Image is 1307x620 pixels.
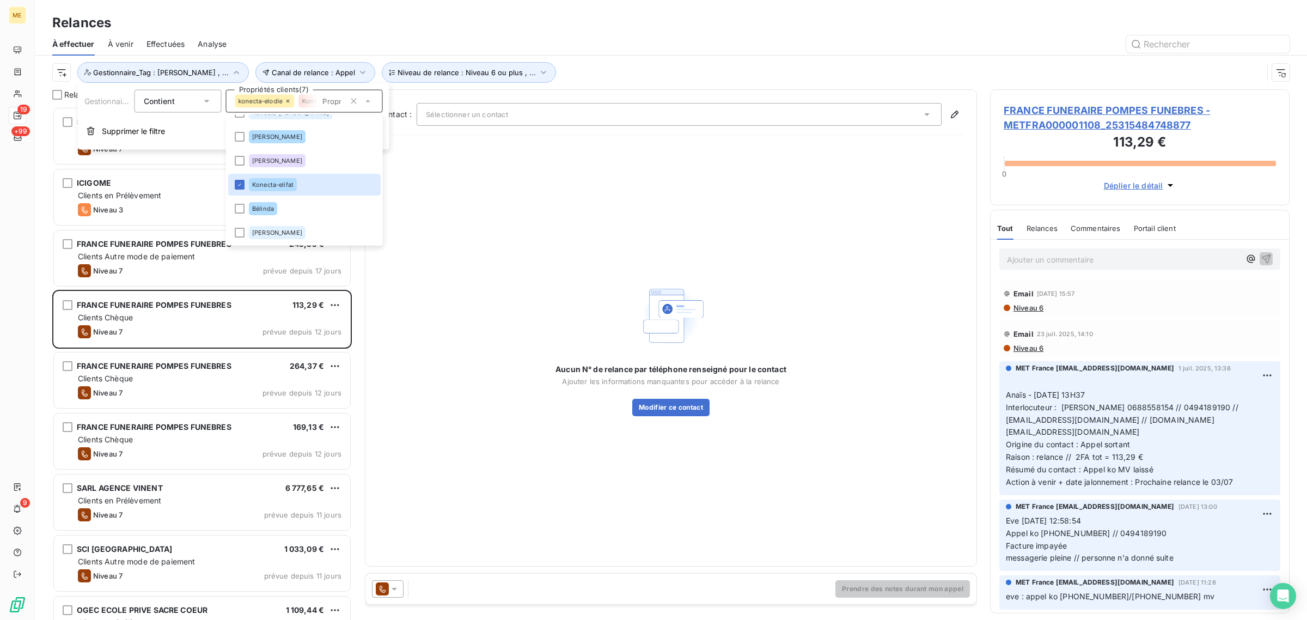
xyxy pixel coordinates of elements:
[1012,303,1043,312] span: Niveau 6
[252,230,302,236] span: [PERSON_NAME]
[426,110,508,119] span: Sélectionner un contact
[272,68,355,77] span: Canal de relance : Appel
[398,68,536,77] span: Niveau de relance : Niveau 6 ou plus , ...
[1006,465,1153,474] span: Résumé du contact : Appel ko MV laissé
[108,39,133,50] span: À venir
[378,109,417,120] label: Contact :
[84,96,146,106] span: Gestionnaire_Tag
[1006,440,1130,449] span: Origine du contact : Appel sortant
[1006,592,1214,601] span: eve : appel ko [PHONE_NUMBER]/[PHONE_NUMBER] mv
[1004,103,1276,132] span: FRANCE FUNERAIRE POMPES FUNEBRES - METFRA000001108_25315484748877
[252,158,302,165] span: [PERSON_NAME]
[292,300,324,309] span: 113,29 €
[318,96,345,106] input: Propriétés clients
[1013,289,1034,298] span: Email
[1037,331,1093,337] span: 23 juil. 2025, 14:10
[146,39,185,50] span: Effectuées
[77,239,231,248] span: FRANCE FUNERAIRE POMPES FUNEBRES
[262,327,341,336] span: prévue depuis 12 jours
[262,388,341,397] span: prévue depuis 12 jours
[1037,290,1075,297] span: [DATE] 15:57
[52,107,352,620] div: grid
[17,105,30,114] span: 19
[77,483,163,493] span: SARL AGENCE VINENT
[77,117,155,126] span: SDC LE STELLA MAR
[52,39,95,50] span: À effectuer
[77,422,231,431] span: FRANCE FUNERAIRE POMPES FUNEBRES
[77,544,172,554] span: SCI [GEOGRAPHIC_DATA]
[239,98,283,105] span: konecta-elodie
[144,96,175,105] span: Contient
[78,374,133,383] span: Clients Chèque
[1006,477,1233,487] span: Action à venir + date jalonnement : Prochaine relance le 03/07
[93,510,123,519] span: Niveau 7
[1027,224,1058,233] span: Relances
[1002,169,1006,178] span: 0
[78,496,161,505] span: Clients en Prélèvement
[78,252,196,261] span: Clients Autre mode de paiement
[93,205,123,214] span: Niveau 3
[11,126,30,136] span: +99
[1016,578,1174,587] span: MET France [EMAIL_ADDRESS][DOMAIN_NAME]
[78,191,161,200] span: Clients en Prélèvement
[1012,344,1043,352] span: Niveau 6
[198,39,227,50] span: Analyse
[252,206,274,212] span: Bélinda
[293,422,324,431] span: 169,13 €
[1104,180,1163,191] span: Déplier le détail
[262,449,341,458] span: prévue depuis 12 jours
[9,596,26,613] img: Logo LeanPay
[93,327,123,336] span: Niveau 7
[78,557,196,566] span: Clients Autre mode de paiement
[77,62,249,83] button: Gestionnaire_Tag : [PERSON_NAME] , ...
[636,281,706,351] img: Empty state
[284,544,325,554] span: 1 033,09 €
[1006,452,1143,461] span: Raison : relance // 2FA tot = 113,29 €
[1101,179,1180,192] button: Déplier le détail
[93,388,123,397] span: Niveau 7
[93,68,229,77] span: Gestionnaire_Tag : [PERSON_NAME] , ...
[1013,330,1034,338] span: Email
[77,178,111,187] span: ICIGOME
[252,182,294,189] span: Konecta-elifat
[263,266,341,275] span: prévue depuis 17 jours
[1006,403,1241,437] span: Interlocuteur : [PERSON_NAME] 0688558154 // 0494189190 // [EMAIL_ADDRESS][DOMAIN_NAME] // [DOMAIN...
[1016,363,1174,373] span: MET France [EMAIL_ADDRESS][DOMAIN_NAME]
[1178,503,1217,510] span: [DATE] 13:00
[77,605,207,615] span: OGEC ECOLE PRIVE SACRE COEUR
[77,300,231,309] span: FRANCE FUNERAIRE POMPES FUNEBRES
[1006,516,1081,525] span: Eve [DATE] 12:58:54
[1071,224,1121,233] span: Commentaires
[93,572,123,580] span: Niveau 7
[9,7,26,24] div: ME
[93,266,123,275] span: Niveau 7
[1006,528,1167,538] span: Appel ko [PHONE_NUMBER] // 0494189190
[78,119,389,143] button: Supprimer le filtre
[286,605,325,615] span: 1 109,44 €
[1016,502,1174,512] span: MET France [EMAIL_ADDRESS][DOMAIN_NAME]
[632,399,710,416] button: Modifier ce contact
[1006,390,1085,399] span: Anaïs - [DATE] 13H37
[1126,35,1290,53] input: Rechercher
[290,361,324,370] span: 264,37 €
[1178,579,1216,586] span: [DATE] 11:28
[1134,224,1176,233] span: Portail client
[1006,553,1174,562] span: messagerie pleine // personne n'a donné suite
[562,377,779,386] span: Ajouter les informations manquantes pour accéder à la relance
[77,361,231,370] span: FRANCE FUNERAIRE POMPES FUNEBRES
[64,89,97,100] span: Relances
[78,435,133,444] span: Clients Chèque
[93,449,123,458] span: Niveau 7
[1004,132,1276,154] h3: 113,29 €
[1178,365,1231,372] span: 1 juil. 2025, 13:38
[20,498,30,508] span: 9
[264,510,341,519] span: prévue depuis 11 jours
[1006,541,1067,550] span: Facture impayée
[997,224,1013,233] span: Tout
[382,62,556,83] button: Niveau de relance : Niveau 6 ou plus , ...
[285,483,325,493] span: 6 777,65 €
[78,313,133,322] span: Clients Chèque
[102,126,165,137] span: Supprimer le filtre
[555,364,786,375] span: Aucun N° de relance par téléphone renseigné pour le contact
[255,62,375,83] button: Canal de relance : Appel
